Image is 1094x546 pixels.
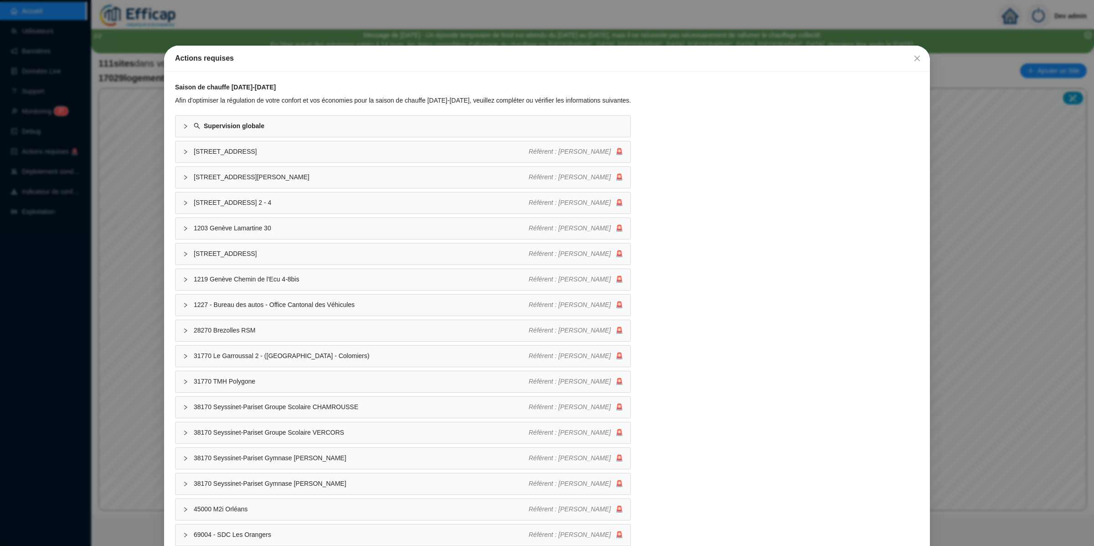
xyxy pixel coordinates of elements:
[194,351,529,361] span: 31770 Le Garroussal 2 - ([GEOGRAPHIC_DATA] - Colomiers)
[175,422,630,443] div: 38170 Seyssinet-Pariset Groupe Scolaire VERCORSRéférent : [PERSON_NAME]🚨
[529,402,624,412] div: 🚨
[194,428,529,437] span: 38170 Seyssinet-Pariset Groupe Scolaire VERCORS
[183,149,188,155] span: collapsed
[529,428,624,437] div: 🚨
[194,198,529,208] span: [STREET_ADDRESS] 2 - 4
[913,55,921,62] span: close
[175,53,919,64] div: Actions requises
[529,505,611,513] span: Référent : [PERSON_NAME]
[194,147,529,156] span: [STREET_ADDRESS]
[194,275,529,284] span: 1219 Genève Chemin de l'Ecu 4-8bis
[529,504,624,514] div: 🚨
[529,479,624,489] div: 🚨
[529,351,624,361] div: 🚨
[194,172,529,182] span: [STREET_ADDRESS][PERSON_NAME]
[183,379,188,385] span: collapsed
[183,277,188,282] span: collapsed
[175,448,630,469] div: 38170 Seyssinet-Pariset Gymnase [PERSON_NAME]Référent : [PERSON_NAME]🚨
[183,430,188,436] span: collapsed
[194,402,529,412] span: 38170 Seyssinet-Pariset Groupe Scolaire CHAMROUSSE
[194,123,200,129] span: search
[175,473,630,494] div: 38170 Seyssinet-Pariset Gymnase [PERSON_NAME]Référent : [PERSON_NAME]🚨
[183,532,188,538] span: collapsed
[529,301,611,308] span: Référent : [PERSON_NAME]
[183,124,188,129] span: collapsed
[529,530,624,540] div: 🚨
[194,224,529,233] span: 1203 Genève Lamartine 30
[529,480,611,487] span: Référent : [PERSON_NAME]
[194,453,529,463] span: 38170 Seyssinet-Pariset Gymnase [PERSON_NAME]
[529,429,611,436] span: Référent : [PERSON_NAME]
[175,295,630,316] div: 1227 - Bureau des autos - Office Cantonal des VéhiculesRéférent : [PERSON_NAME]🚨
[529,352,611,359] span: Référent : [PERSON_NAME]
[175,525,630,546] div: 69004 - SDC Les OrangersRéférent : [PERSON_NAME]🚨
[175,346,630,367] div: 31770 Le Garroussal 2 - ([GEOGRAPHIC_DATA] - Colomiers)Référent : [PERSON_NAME]🚨
[529,377,624,386] div: 🚨
[175,320,630,341] div: 28270 Brezolles RSMRéférent : [PERSON_NAME]🚨
[529,276,611,283] span: Référent : [PERSON_NAME]
[175,192,630,213] div: [STREET_ADDRESS] 2 - 4Référent : [PERSON_NAME]🚨
[529,224,611,232] span: Référent : [PERSON_NAME]
[175,83,276,91] strong: Saison de chauffe [DATE]-[DATE]
[183,405,188,410] span: collapsed
[175,167,630,188] div: [STREET_ADDRESS][PERSON_NAME]Référent : [PERSON_NAME]🚨
[183,175,188,180] span: collapsed
[194,300,529,310] span: 1227 - Bureau des autos - Office Cantonal des Véhicules
[194,530,529,540] span: 69004 - SDC Les Orangers
[175,244,630,265] div: [STREET_ADDRESS]Référent : [PERSON_NAME]🚨
[529,454,611,462] span: Référent : [PERSON_NAME]
[175,397,630,418] div: 38170 Seyssinet-Pariset Groupe Scolaire CHAMROUSSERéférent : [PERSON_NAME]🚨
[529,224,624,233] div: 🚨
[175,499,630,520] div: 45000 M2i OrléansRéférent : [PERSON_NAME]🚨
[529,148,611,155] span: Référent : [PERSON_NAME]
[175,96,631,105] div: Afin d'optimiser la régulation de votre confort et vos économies pour la saison de chauffe [DATE]...
[194,377,529,386] span: 31770 TMH Polygone
[183,481,188,487] span: collapsed
[529,300,624,310] div: 🚨
[529,198,624,208] div: 🚨
[175,218,630,239] div: 1203 Genève Lamartine 30Référent : [PERSON_NAME]🚨
[194,249,529,259] span: [STREET_ADDRESS]
[183,226,188,231] span: collapsed
[529,453,624,463] div: 🚨
[529,147,624,156] div: 🚨
[529,378,611,385] span: Référent : [PERSON_NAME]
[175,269,630,290] div: 1219 Genève Chemin de l'Ecu 4-8bisRéférent : [PERSON_NAME]🚨
[529,275,624,284] div: 🚨
[194,479,529,489] span: 38170 Seyssinet-Pariset Gymnase [PERSON_NAME]
[183,251,188,257] span: collapsed
[175,371,630,392] div: 31770 TMH PolygoneRéférent : [PERSON_NAME]🚨
[204,122,264,130] strong: Supervision globale
[910,55,924,62] span: Fermer
[183,456,188,461] span: collapsed
[529,249,624,259] div: 🚨
[529,250,611,257] span: Référent : [PERSON_NAME]
[529,173,611,181] span: Référent : [PERSON_NAME]
[910,51,924,66] button: Close
[183,354,188,359] span: collapsed
[194,326,529,335] span: 28270 Brezolles RSM
[529,531,611,538] span: Référent : [PERSON_NAME]
[194,504,529,514] span: 45000 M2i Orléans
[175,141,630,162] div: [STREET_ADDRESS]Référent : [PERSON_NAME]🚨
[529,199,611,206] span: Référent : [PERSON_NAME]
[529,172,624,182] div: 🚨
[183,302,188,308] span: collapsed
[183,328,188,333] span: collapsed
[183,200,188,206] span: collapsed
[529,327,611,334] span: Référent : [PERSON_NAME]
[183,507,188,512] span: collapsed
[529,403,611,411] span: Référent : [PERSON_NAME]
[175,116,630,137] div: Supervision globale
[529,326,624,335] div: 🚨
